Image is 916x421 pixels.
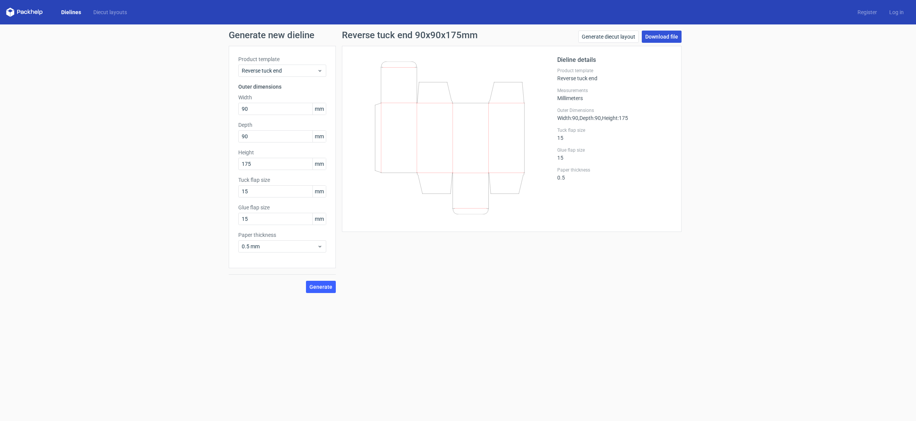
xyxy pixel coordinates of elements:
[578,31,639,43] a: Generate diecut layout
[557,68,672,81] div: Reverse tuck end
[238,176,326,184] label: Tuck flap size
[557,68,672,74] label: Product template
[312,158,326,170] span: mm
[851,8,883,16] a: Register
[557,87,672,94] label: Measurements
[242,243,317,250] span: 0.5 mm
[883,8,910,16] a: Log in
[87,8,133,16] a: Diecut layouts
[55,8,87,16] a: Dielines
[642,31,682,43] a: Download file
[557,127,672,133] label: Tuck flap size
[312,103,326,115] span: mm
[557,147,672,153] label: Glue flap size
[229,31,688,40] h1: Generate new dieline
[238,149,326,156] label: Height
[557,115,578,121] span: Width : 90
[557,127,672,141] div: 15
[312,131,326,142] span: mm
[309,284,332,290] span: Generate
[238,94,326,101] label: Width
[238,55,326,63] label: Product template
[557,87,672,101] div: Millimeters
[238,231,326,239] label: Paper thickness
[557,55,672,65] h2: Dieline details
[238,83,326,91] h3: Outer dimensions
[242,67,317,74] span: Reverse tuck end
[306,281,336,293] button: Generate
[238,204,326,211] label: Glue flap size
[557,167,672,181] div: 0.5
[557,107,672,113] label: Outer Dimensions
[578,115,601,121] span: , Depth : 90
[557,147,672,161] div: 15
[312,186,326,197] span: mm
[312,213,326,225] span: mm
[342,31,478,40] h1: Reverse tuck end 90x90x175mm
[601,115,628,121] span: , Height : 175
[557,167,672,173] label: Paper thickness
[238,121,326,129] label: Depth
